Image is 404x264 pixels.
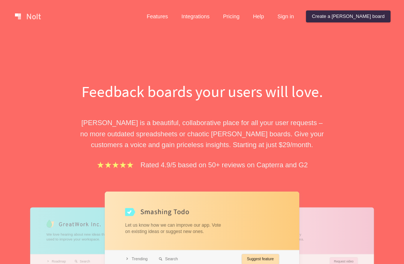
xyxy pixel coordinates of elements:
[217,10,245,22] a: Pricing
[175,10,215,22] a: Integrations
[73,81,331,102] h1: Feedback boards your users will love.
[141,10,174,22] a: Features
[247,10,270,22] a: Help
[73,117,331,150] p: [PERSON_NAME] is a beautiful, collaborative place for all your user requests – no more outdated s...
[306,10,391,22] a: Create a [PERSON_NAME] board
[272,10,300,22] a: Sign in
[141,159,308,170] p: Rated 4.9/5 based on 50+ reviews on Capterra and G2
[96,161,134,169] img: stars.b067e34983.png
